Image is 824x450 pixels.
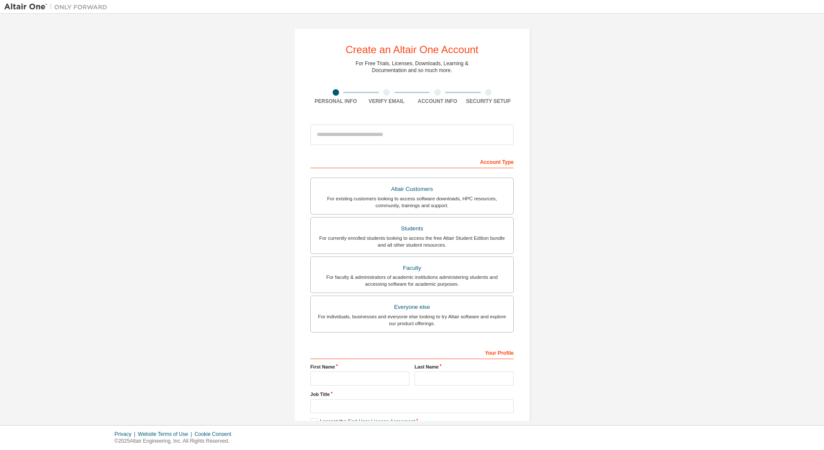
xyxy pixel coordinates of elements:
div: Personal Info [310,98,361,105]
div: Your Profile [310,345,514,359]
p: © 2025 Altair Engineering, Inc. All Rights Reserved. [115,438,236,445]
div: Altair Customers [316,183,508,195]
div: Cookie Consent [194,431,236,438]
div: For faculty & administrators of academic institutions administering students and accessing softwa... [316,274,508,287]
div: Account Type [310,154,514,168]
div: For Free Trials, Licenses, Downloads, Learning & Documentation and so much more. [356,60,469,74]
div: For existing customers looking to access software downloads, HPC resources, community, trainings ... [316,195,508,209]
div: Everyone else [316,301,508,313]
div: For individuals, businesses and everyone else looking to try Altair software and explore our prod... [316,313,508,327]
div: Verify Email [361,98,412,105]
a: End-User License Agreement [348,419,415,425]
label: I accept the [310,418,415,426]
label: First Name [310,363,409,370]
div: Security Setup [463,98,514,105]
label: Last Name [415,363,514,370]
div: For currently enrolled students looking to access the free Altair Student Edition bundle and all ... [316,235,508,248]
div: Students [316,223,508,235]
div: Create an Altair One Account [345,45,479,55]
div: Website Terms of Use [138,431,194,438]
img: Altair One [4,3,112,11]
div: Privacy [115,431,138,438]
div: Account Info [412,98,463,105]
div: Faculty [316,262,508,274]
label: Job Title [310,391,514,398]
